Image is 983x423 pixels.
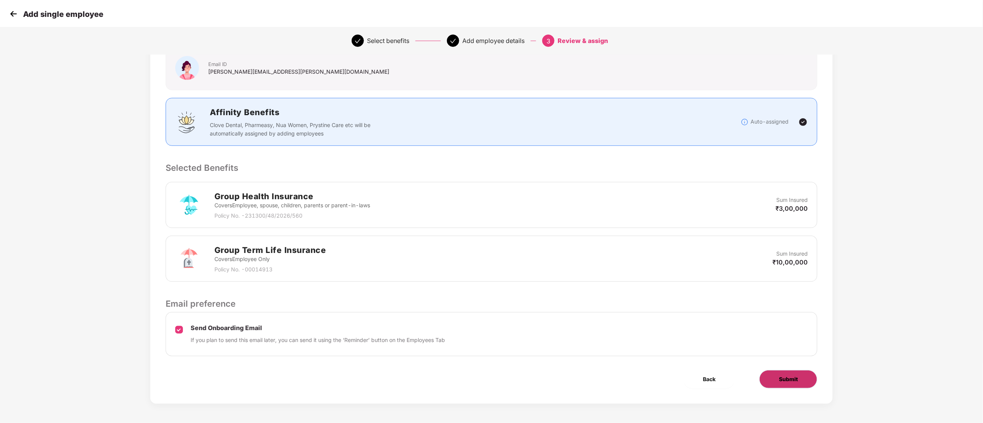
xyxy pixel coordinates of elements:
span: Back [703,375,716,383]
h2: Affinity Benefits [210,106,486,119]
p: Policy No. - 00014913 [214,265,326,274]
p: Sum Insured [776,196,808,204]
span: Submit [779,375,798,383]
span: check [355,38,361,44]
p: Covers Employee Only [214,255,326,263]
p: ₹10,00,000 [772,258,808,266]
h2: Group Term Life Insurance [214,244,326,256]
img: svg+xml;base64,PHN2ZyB4bWxucz0iaHR0cDovL3d3dy53My5vcmcvMjAwMC9zdmciIHdpZHRoPSI3MiIgaGVpZ2h0PSI3Mi... [175,191,203,219]
h2: Group Health Insurance [214,190,370,203]
button: Submit [759,370,817,388]
div: Email ID [208,61,389,68]
div: Review & assign [558,35,608,47]
img: svg+xml;base64,PHN2ZyB4bWxucz0iaHR0cDovL3d3dy53My5vcmcvMjAwMC9zdmciIHdpZHRoPSI3MiIgaGVpZ2h0PSI3Mi... [175,245,203,273]
img: icon [175,56,199,80]
img: svg+xml;base64,PHN2ZyBpZD0iVGljay0yNHgyNCIgeG1sbnM9Imh0dHA6Ly93d3cudzMub3JnLzIwMDAvc3ZnIiB3aWR0aD... [799,117,808,127]
p: Send Onboarding Email [191,324,445,332]
button: Back [684,370,735,388]
div: Add employee details [462,35,525,47]
p: Auto-assigned [751,117,789,126]
p: Add single employee [23,10,103,19]
p: Sum Insured [776,250,808,258]
span: check [450,38,456,44]
div: [PERSON_NAME][EMAIL_ADDRESS][PERSON_NAME][DOMAIN_NAME] [208,68,389,75]
div: Select benefits [367,35,409,47]
p: Selected Benefits [166,161,817,174]
p: Policy No. - 231300/48/2026/560 [214,211,370,220]
p: Clove Dental, Pharmeasy, Nua Women, Prystine Care etc will be automatically assigned by adding em... [210,121,375,138]
p: Email preference [166,297,817,310]
p: If you plan to send this email later, you can send it using the ‘Reminder’ button on the Employee... [191,336,445,344]
img: svg+xml;base64,PHN2ZyBpZD0iQWZmaW5pdHlfQmVuZWZpdHMiIGRhdGEtbmFtZT0iQWZmaW5pdHkgQmVuZWZpdHMiIHhtbG... [175,111,198,134]
p: ₹3,00,000 [775,204,808,213]
img: svg+xml;base64,PHN2ZyBpZD0iSW5mb18tXzMyeDMyIiBkYXRhLW5hbWU9IkluZm8gLSAzMngzMiIgeG1sbnM9Imh0dHA6Ly... [741,118,749,126]
span: 3 [546,37,550,45]
img: svg+xml;base64,PHN2ZyB4bWxucz0iaHR0cDovL3d3dy53My5vcmcvMjAwMC9zdmciIHdpZHRoPSIzMCIgaGVpZ2h0PSIzMC... [8,8,19,20]
p: Covers Employee, spouse, children, parents or parent-in-laws [214,201,370,210]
